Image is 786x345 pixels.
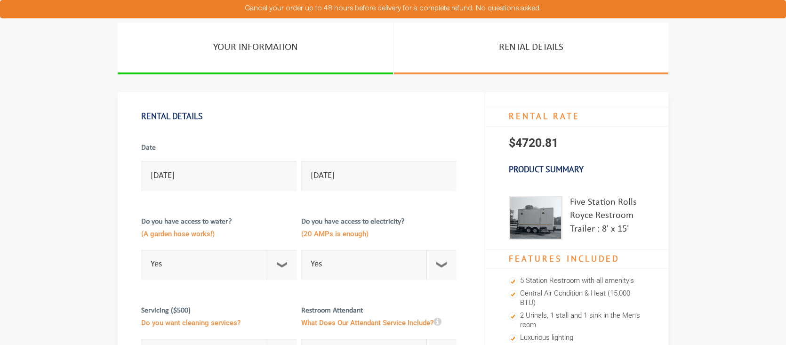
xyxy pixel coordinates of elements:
span: (A garden hose works!) [141,227,297,243]
label: Restroom Attendant [301,305,457,337]
label: Date [141,143,297,159]
label: Servicing ($500) [141,305,297,337]
h4: RENTAL RATE [485,107,668,127]
label: Do you have access to electricity? [301,217,457,248]
span: (20 AMPs is enough) [301,227,457,243]
li: Central Air Condition & Heat (15,000 BTU) [509,288,645,310]
span: Do you want cleaning services? [141,316,297,332]
h4: Features Included [485,249,668,269]
h1: Rental Details [141,106,461,126]
p: $4720.81 [485,127,668,160]
h3: Product Summary [485,160,668,179]
label: Do you have access to water? [141,217,297,248]
div: Five Station Rolls Royce Restroom Trailer : 8' x 15' [570,196,645,240]
a: YOUR INFORMATION [118,23,393,74]
span: What Does Our Attendant Service Include? [301,316,457,332]
li: Luxurious lighting [509,332,645,345]
a: RENTAL DETAILS [394,23,668,74]
li: 5 Station Restroom with all amenity's [509,275,645,288]
li: 2 Urinals, 1 stall and 1 sink in the Men's room [509,310,645,332]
